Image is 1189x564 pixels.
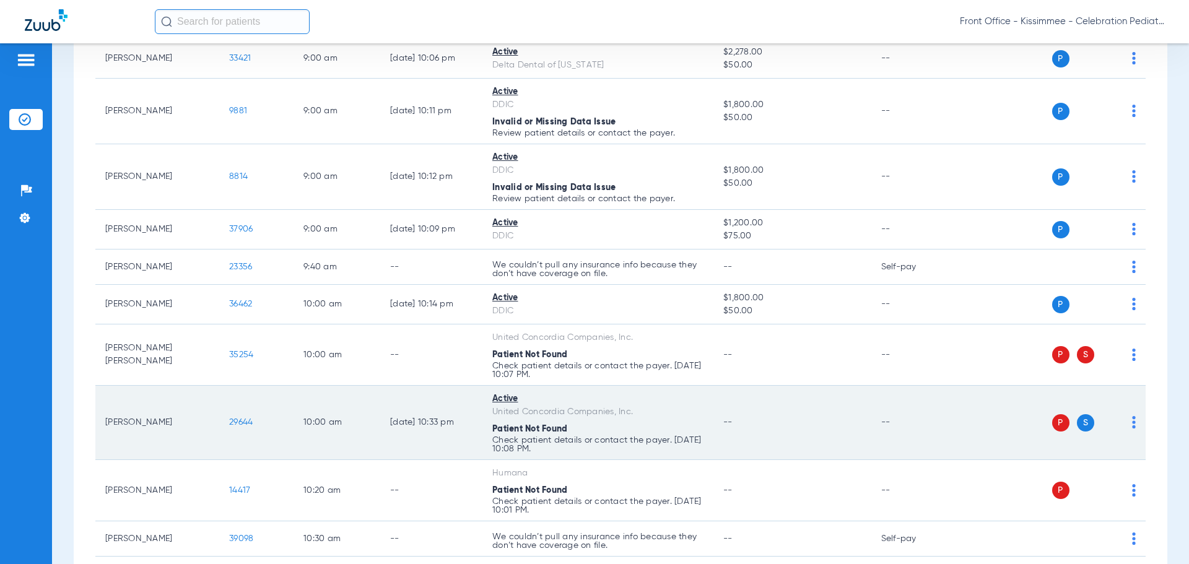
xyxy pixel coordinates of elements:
div: Humana [492,467,703,480]
img: x.svg [1104,170,1117,183]
span: Patient Not Found [492,486,567,495]
td: Self-pay [871,521,955,557]
span: P [1052,50,1069,67]
td: -- [871,324,955,386]
td: 9:00 AM [294,210,380,249]
img: x.svg [1104,52,1117,64]
td: -- [871,39,955,79]
span: S [1077,346,1094,363]
span: P [1052,221,1069,238]
p: We couldn’t pull any insurance info because they don’t have coverage on file. [492,261,703,278]
div: DDIC [492,230,703,243]
div: Chat Widget [1127,505,1189,564]
td: [DATE] 10:12 PM [380,144,482,210]
td: [PERSON_NAME] [95,460,219,521]
img: x.svg [1104,532,1117,545]
td: [DATE] 10:11 PM [380,79,482,144]
td: 9:00 AM [294,144,380,210]
td: [PERSON_NAME] [PERSON_NAME] [95,324,219,386]
div: Active [492,393,703,406]
td: -- [380,460,482,521]
td: 10:00 AM [294,285,380,324]
img: x.svg [1104,105,1117,117]
img: Search Icon [161,16,172,27]
span: $1,200.00 [723,217,861,230]
div: DDIC [492,98,703,111]
td: 10:00 AM [294,386,380,460]
div: United Concordia Companies, Inc. [492,406,703,419]
span: 14417 [229,486,250,495]
span: 23356 [229,262,252,271]
td: -- [380,521,482,557]
td: 10:20 AM [294,460,380,521]
img: x.svg [1104,261,1117,273]
p: Review patient details or contact the payer. [492,129,703,137]
p: Check patient details or contact the payer. [DATE] 10:08 PM. [492,436,703,453]
span: $50.00 [723,177,861,190]
div: Active [492,85,703,98]
img: x.svg [1104,349,1117,361]
span: 39098 [229,534,253,543]
img: group-dot-blue.svg [1132,223,1136,235]
img: group-dot-blue.svg [1132,349,1136,361]
td: -- [871,285,955,324]
img: x.svg [1104,223,1117,235]
td: 10:30 AM [294,521,380,557]
td: 10:00 AM [294,324,380,386]
td: -- [380,249,482,285]
td: [DATE] 10:33 PM [380,386,482,460]
td: -- [871,79,955,144]
span: $2,278.00 [723,46,861,59]
span: P [1052,103,1069,120]
span: $50.00 [723,59,861,72]
img: group-dot-blue.svg [1132,416,1136,428]
span: 33421 [229,54,251,63]
span: P [1052,414,1069,432]
img: group-dot-blue.svg [1132,298,1136,310]
div: Delta Dental of [US_STATE] [492,59,703,72]
span: 8814 [229,172,248,181]
span: Patient Not Found [492,350,567,359]
span: 29644 [229,418,253,427]
img: group-dot-blue.svg [1132,52,1136,64]
img: group-dot-blue.svg [1132,484,1136,497]
span: Front Office - Kissimmee - Celebration Pediatric Dentistry [960,15,1164,28]
td: -- [871,460,955,521]
p: Review patient details or contact the payer. [492,194,703,203]
td: -- [871,210,955,249]
td: [PERSON_NAME] [95,249,219,285]
img: Zuub Logo [25,9,68,31]
td: 9:00 AM [294,79,380,144]
span: $1,800.00 [723,98,861,111]
span: 37906 [229,225,253,233]
img: x.svg [1104,298,1117,310]
p: We couldn’t pull any insurance info because they don’t have coverage on file. [492,532,703,550]
div: Active [492,292,703,305]
td: [DATE] 10:06 PM [380,39,482,79]
span: $1,800.00 [723,164,861,177]
img: x.svg [1104,416,1117,428]
td: 9:40 AM [294,249,380,285]
span: P [1052,168,1069,186]
span: -- [723,486,733,495]
img: group-dot-blue.svg [1132,170,1136,183]
span: -- [723,350,733,359]
td: [PERSON_NAME] [95,79,219,144]
div: DDIC [492,305,703,318]
td: [DATE] 10:14 PM [380,285,482,324]
td: [PERSON_NAME] [95,144,219,210]
span: S [1077,414,1094,432]
td: [PERSON_NAME] [95,285,219,324]
p: Check patient details or contact the payer. [DATE] 10:01 PM. [492,497,703,514]
img: group-dot-blue.svg [1132,261,1136,273]
span: Invalid or Missing Data Issue [492,183,616,192]
div: Active [492,217,703,230]
td: -- [871,386,955,460]
span: 36462 [229,300,252,308]
div: United Concordia Companies, Inc. [492,331,703,344]
span: P [1052,296,1069,313]
span: -- [723,262,733,271]
span: $75.00 [723,230,861,243]
td: [PERSON_NAME] [95,210,219,249]
td: -- [380,324,482,386]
